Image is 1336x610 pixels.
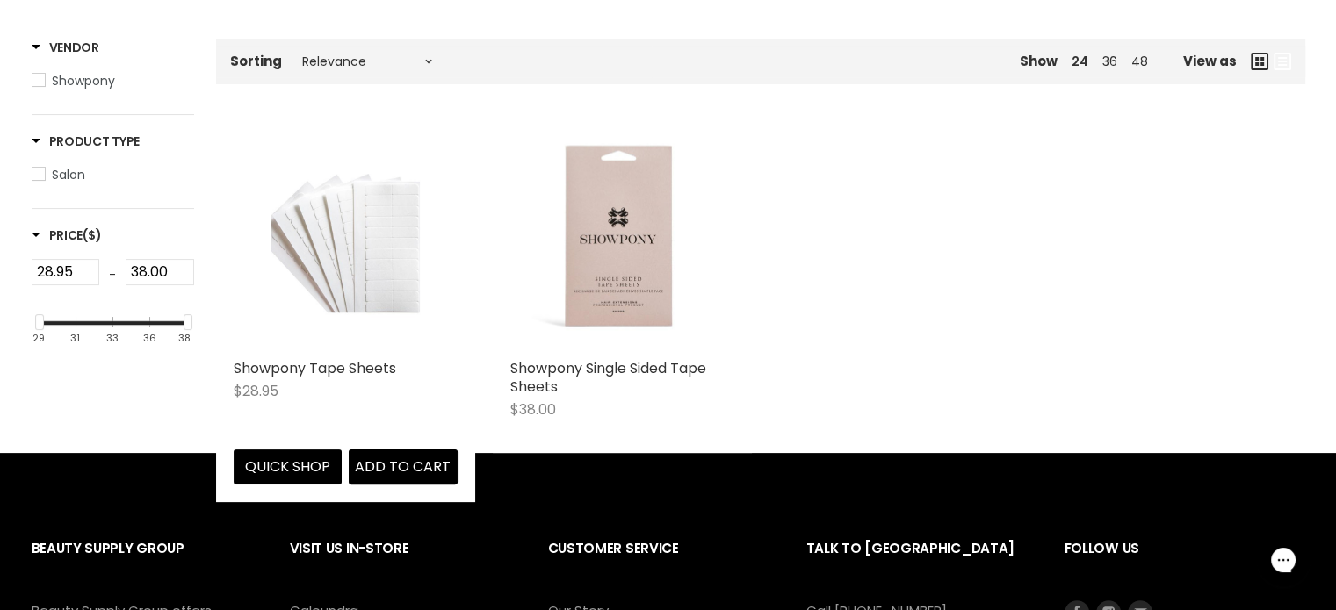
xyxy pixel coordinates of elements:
a: Salon [32,165,194,184]
div: - [99,259,126,291]
span: Showpony [52,72,115,90]
a: Showpony Single Sided Tape Sheets [510,358,706,397]
button: Quick shop [234,449,343,484]
span: ($) [83,226,101,244]
h2: Follow us [1065,527,1305,599]
button: Add to cart [349,449,458,484]
span: Salon [52,166,85,183]
a: 36 [1102,53,1117,70]
h3: Vendor [32,39,99,56]
span: Price [32,226,102,244]
span: Show [1020,52,1058,70]
span: $28.95 [234,381,278,401]
a: 24 [1072,53,1088,70]
div: 33 [106,333,119,344]
h3: Product Type [32,133,141,150]
a: 48 [1131,53,1148,70]
span: $38.00 [510,399,556,420]
div: 29 [32,333,45,344]
iframe: Gorgias live chat messenger [1248,527,1318,592]
div: 38 [178,333,191,344]
a: Showpony [32,71,194,90]
img: Showpony Single Sided Tape Sheets [510,126,734,350]
input: Min Price [32,259,100,285]
h2: Talk to [GEOGRAPHIC_DATA] [806,527,1029,599]
img: Showpony Tape Sheets [271,126,420,350]
div: 31 [70,333,80,344]
h2: Beauty Supply Group [32,527,255,599]
h2: Visit Us In-Store [290,527,513,599]
span: Add to cart [355,456,451,477]
h3: Price($) [32,226,102,244]
label: Sorting [230,54,282,68]
a: Showpony Tape Sheets [234,358,396,378]
div: 36 [143,333,156,344]
a: Showpony Tape Sheets [234,126,458,350]
span: View as [1183,54,1237,68]
h2: Customer Service [548,527,771,599]
input: Max Price [126,259,194,285]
